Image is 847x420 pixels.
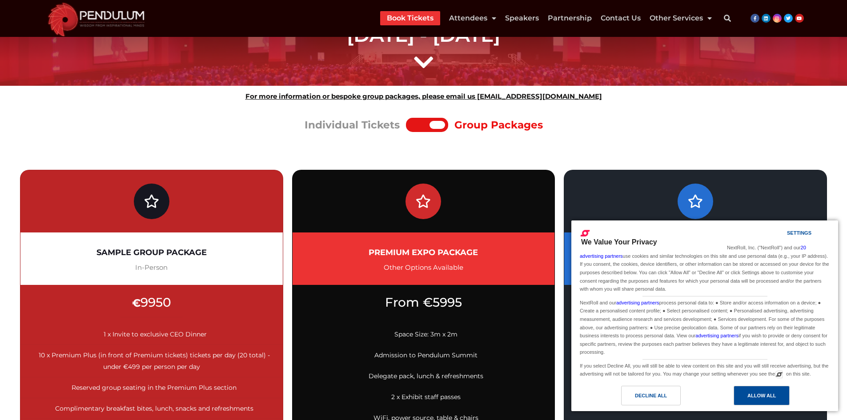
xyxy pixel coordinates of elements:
[577,386,705,410] a: Decline All
[132,296,140,309] span: €
[705,386,833,410] a: Allow All
[578,243,831,294] div: NextRoll, Inc. ("NextRoll") and our use cookies and similar technologies on this site and use per...
[306,244,542,261] h2: PREMIUM EXPO PACKAGE
[635,391,667,400] div: Decline All
[385,295,462,310] span: From €5995
[601,11,641,25] a: Contact Us
[787,228,811,238] div: Settings
[369,372,483,380] span: Delegate pack, lunch & refreshments
[305,116,400,135] div: Individual Tickets
[39,351,270,371] span: 10 x Premium Plus (in front of Premium tickets) tickets per day (20 total) - under €499 per perso...
[72,384,237,392] span: Reserved group seating in the Premium Plus section
[4,332,153,416] iframe: Brevo live chat
[578,360,831,379] div: If you select Decline All, you will still be able to view content on this site and you will still...
[695,333,739,338] a: advertising partners
[719,9,736,27] div: Search
[505,11,539,25] a: Speakers
[135,263,168,272] span: In-Person
[34,244,269,261] h2: SAMPLE GROUP PACKAGE
[747,391,776,400] div: Allow All
[581,238,657,246] span: We Value Your Privacy
[55,404,253,412] span: Complimentary breakfast bites, lunch, snacks and refreshments
[580,245,806,259] a: 20 advertising partners
[548,11,592,25] a: Partnership
[104,330,207,338] span: 1 x Invite to exclusive CEO Dinner
[132,295,171,310] span: 9950
[578,296,831,357] div: NextRoll and our process personal data to: ● Store and/or access information on a device; ● Creat...
[771,226,793,242] a: Settings
[387,11,434,25] a: Book Tickets
[384,263,463,272] span: Other Options Available
[380,11,712,25] nav: Menu
[394,330,458,338] span: Space Size: 3m x 2m
[449,11,496,25] a: Attendees
[374,351,478,359] span: Admission to Pendulum Summit
[454,116,543,135] div: Group Packages
[245,92,602,100] strong: For more information or bespoke group packages, please email us [EMAIL_ADDRESS][DOMAIN_NAME]
[650,11,712,25] a: Other Services
[616,300,659,305] a: advertising partners
[391,393,461,401] span: 2 x Exhibit staff passes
